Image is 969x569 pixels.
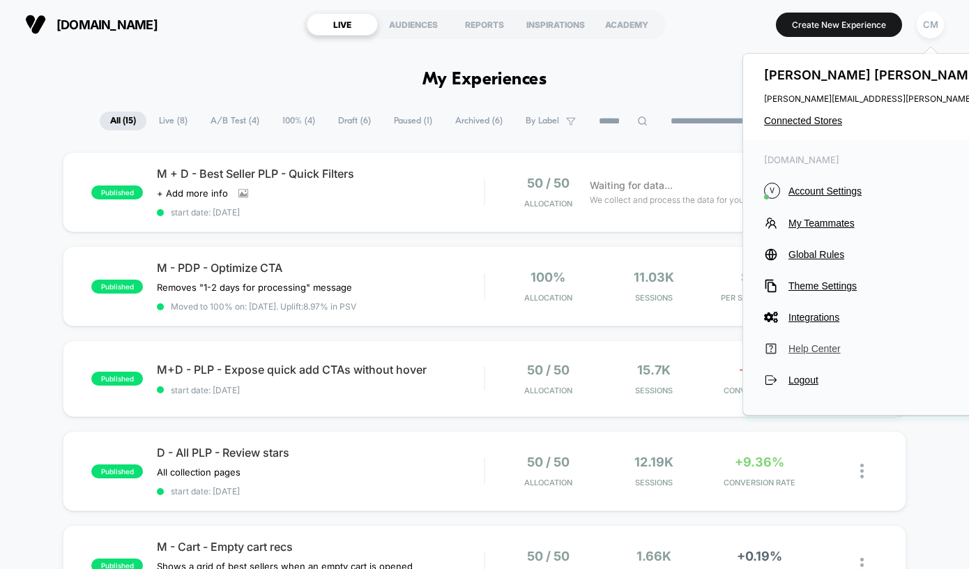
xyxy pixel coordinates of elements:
[741,270,778,284] span: $8.60
[520,13,591,36] div: INSPIRATIONS
[590,193,744,206] span: We collect and process the data for you
[710,293,809,303] span: PER SESSION VALUE
[913,10,948,39] button: CM
[604,478,703,487] span: Sessions
[91,280,143,294] span: published
[764,183,780,199] i: V
[157,363,484,377] span: M+D - PLP - Expose quick add CTAs without hover
[776,13,902,37] button: Create New Experience
[524,199,572,208] span: Allocation
[739,363,779,377] span: -1.13%
[157,261,484,275] span: M - PDP - Optimize CTA
[636,549,671,563] span: 1.66k
[171,301,356,312] span: Moved to 100% on: [DATE] . Uplift: 8.97% in PSV
[328,112,381,130] span: Draft ( 6 )
[272,112,326,130] span: 100% ( 4 )
[527,549,570,563] span: 50 / 50
[860,464,864,478] img: close
[157,207,484,218] span: start date: [DATE]
[25,14,46,35] img: Visually logo
[200,112,270,130] span: A/B Test ( 4 )
[21,13,162,36] button: [DOMAIN_NAME]
[157,188,228,199] span: + Add more info
[91,185,143,199] span: published
[383,112,443,130] span: Paused ( 1 )
[157,540,484,554] span: M - Cart - Empty cart recs
[735,455,784,469] span: +9.36%
[157,446,484,460] span: D - All PLP - Review stars
[148,112,198,130] span: Live ( 8 )
[634,270,674,284] span: 11.03k
[737,549,782,563] span: +0.19%
[524,386,572,395] span: Allocation
[591,13,662,36] div: ACADEMY
[526,116,559,126] span: By Label
[445,112,513,130] span: Archived ( 6 )
[527,363,570,377] span: 50 / 50
[378,13,449,36] div: AUDIENCES
[590,178,673,193] span: Waiting for data...
[531,270,565,284] span: 100%
[157,282,352,293] span: Removes "1-2 days for processing" message
[157,466,241,478] span: All collection pages
[634,455,673,469] span: 12.19k
[604,386,703,395] span: Sessions
[710,478,809,487] span: CONVERSION RATE
[449,13,520,36] div: REPORTS
[157,486,484,496] span: start date: [DATE]
[637,363,671,377] span: 15.7k
[710,386,809,395] span: CONVERSION RATE
[56,17,158,32] span: [DOMAIN_NAME]
[527,455,570,469] span: 50 / 50
[524,478,572,487] span: Allocation
[307,13,378,36] div: LIVE
[604,293,703,303] span: Sessions
[422,70,547,90] h1: My Experiences
[100,112,146,130] span: All ( 15 )
[157,167,484,181] span: M + D - Best Seller PLP - Quick Filters
[91,464,143,478] span: published
[917,11,944,38] div: CM
[157,385,484,395] span: start date: [DATE]
[91,372,143,386] span: published
[524,293,572,303] span: Allocation
[527,176,570,190] span: 50 / 50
